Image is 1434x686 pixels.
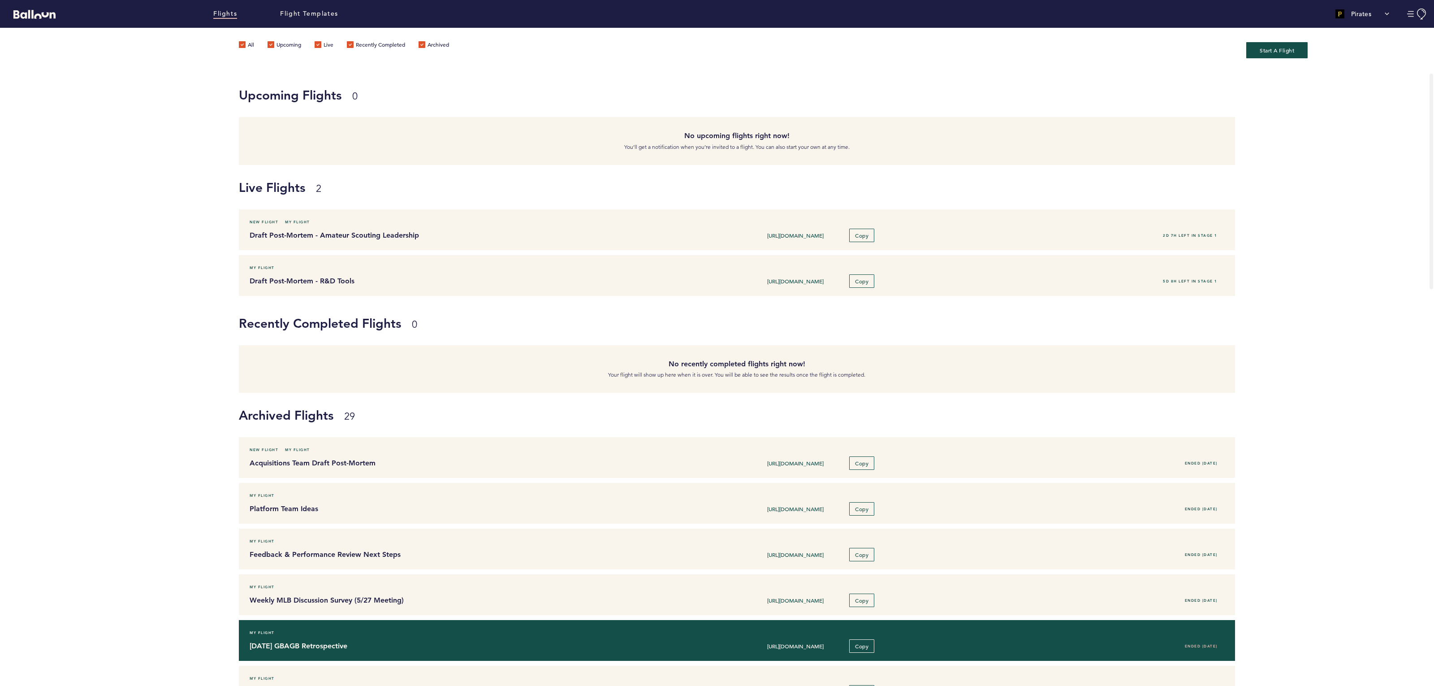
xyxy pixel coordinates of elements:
[1185,552,1218,557] span: Ended [DATE]
[213,9,237,19] a: Flights
[855,597,868,604] span: Copy
[280,9,338,19] a: Flight Templates
[849,274,874,288] button: Copy
[849,502,874,516] button: Copy
[347,41,405,50] label: Recently Completed
[7,9,56,18] a: Balloon
[849,639,874,653] button: Copy
[250,504,648,514] h4: Platform Team Ideas
[250,458,648,469] h4: Acquisitions Team Draft Post-Mortem
[250,582,275,591] span: My Flight
[250,217,278,226] span: New Flight
[849,594,874,607] button: Copy
[246,143,1228,152] p: You’ll get a notification when you’re invited to a flight. You can also start your own at any time.
[246,130,1228,141] h4: No upcoming flights right now!
[250,276,648,287] h4: Draft Post-Mortem - R&D Tools
[1351,9,1372,18] p: Pirates
[1163,279,1218,283] span: 5D 8H left in stage 1
[352,90,358,102] small: 0
[1185,598,1218,603] span: Ended [DATE]
[419,41,449,50] label: Archived
[239,314,1228,332] h1: Recently Completed Flights
[855,643,868,650] span: Copy
[250,674,275,683] span: My Flight
[855,551,868,558] span: Copy
[855,232,868,239] span: Copy
[285,445,310,454] span: My Flight
[250,491,275,500] span: My Flight
[849,456,874,470] button: Copy
[246,370,1228,379] p: Your flight will show up here when it is over. You will be able to see the results once the fligh...
[315,41,333,50] label: Live
[268,41,301,50] label: Upcoming
[239,178,1427,196] h1: Live Flights
[250,537,275,546] span: My Flight
[1185,507,1218,511] span: Ended [DATE]
[239,406,1427,424] h1: Archived Flights
[1185,461,1218,465] span: Ended [DATE]
[246,359,1228,369] h4: No recently completed flights right now!
[1163,233,1218,238] span: 2D 7H left in stage 1
[849,229,874,242] button: Copy
[344,410,355,422] small: 29
[250,445,278,454] span: New Flight
[849,548,874,561] button: Copy
[250,230,648,241] h4: Draft Post-Mortem - Amateur Scouting Leadership
[855,505,868,512] span: Copy
[316,182,321,195] small: 2
[250,628,275,637] span: My Flight
[239,86,1228,104] h1: Upcoming Flights
[239,41,254,50] label: All
[1185,644,1218,648] span: Ended [DATE]
[285,217,310,226] span: My Flight
[250,549,648,560] h4: Feedback & Performance Review Next Steps
[1331,5,1394,23] button: Pirates
[250,263,275,272] span: My Flight
[1407,9,1427,20] button: Manage Account
[412,318,417,330] small: 0
[1246,42,1308,58] button: Start A Flight
[855,278,868,285] span: Copy
[13,10,56,19] svg: Balloon
[250,595,648,606] h4: Weekly MLB Discussion Survey (5/27 Meeting)
[250,641,648,651] h4: [DATE] GBAGB Retrospective
[855,460,868,467] span: Copy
